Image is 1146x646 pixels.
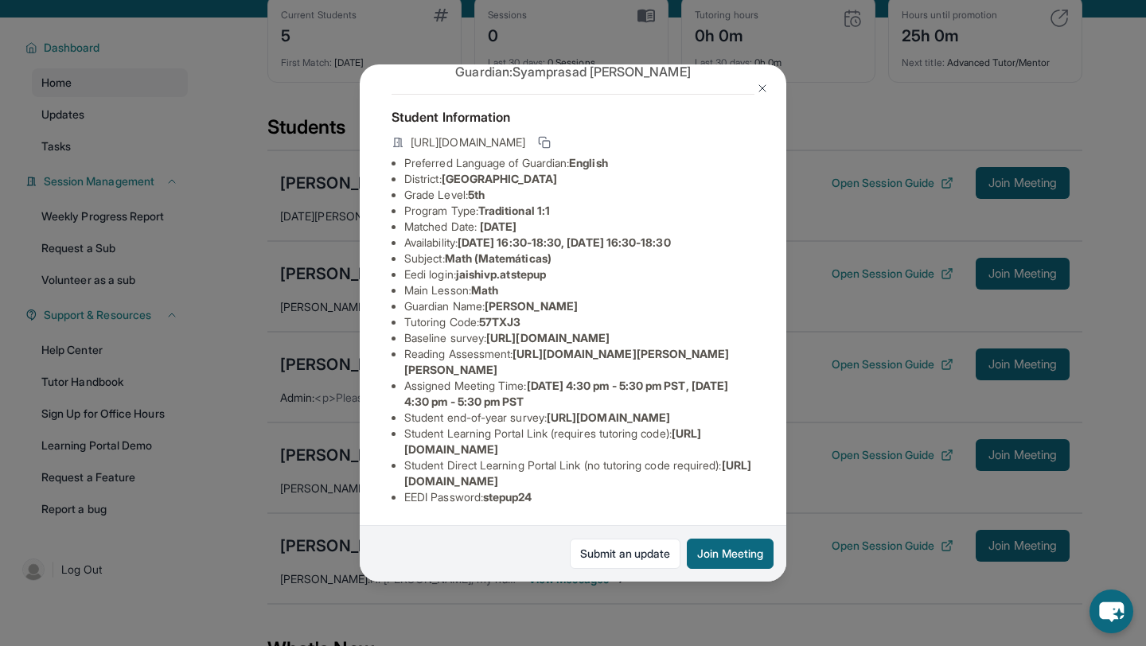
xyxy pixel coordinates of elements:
button: Copy link [535,133,554,152]
span: stepup24 [483,490,532,504]
li: Guardian Name : [404,298,754,314]
span: [DATE] 16:30-18:30, [DATE] 16:30-18:30 [458,235,671,249]
li: EEDI Password : [404,489,754,505]
span: [URL][DOMAIN_NAME] [411,134,525,150]
span: English [569,156,608,169]
span: 5th [468,188,485,201]
li: Matched Date: [404,219,754,235]
span: Math [471,283,498,297]
span: [URL][DOMAIN_NAME] [486,331,610,344]
span: jaishivp.atstepup [456,267,546,281]
li: Subject : [404,251,754,267]
h4: Student Information [392,107,754,126]
img: Close Icon [756,82,769,95]
span: Math (Matemáticas) [445,251,552,265]
li: Baseline survey : [404,330,754,346]
span: [DATE] [480,220,516,233]
span: [PERSON_NAME] [485,299,578,313]
button: Join Meeting [687,539,774,569]
a: Submit an update [570,539,680,569]
li: Student end-of-year survey : [404,410,754,426]
span: [GEOGRAPHIC_DATA] [442,172,557,185]
li: Tutoring Code : [404,314,754,330]
li: Reading Assessment : [404,346,754,378]
li: Assigned Meeting Time : [404,378,754,410]
span: [URL][DOMAIN_NAME][PERSON_NAME][PERSON_NAME] [404,347,730,376]
li: Main Lesson : [404,282,754,298]
li: Preferred Language of Guardian: [404,155,754,171]
li: Eedi login : [404,267,754,282]
li: District: [404,171,754,187]
span: 57TXJ3 [479,315,520,329]
button: chat-button [1089,590,1133,633]
li: Student Learning Portal Link (requires tutoring code) : [404,426,754,457]
li: Student Direct Learning Portal Link (no tutoring code required) : [404,457,754,489]
span: Traditional 1:1 [478,204,550,217]
li: Grade Level: [404,187,754,203]
span: [URL][DOMAIN_NAME] [547,411,670,424]
li: Program Type: [404,203,754,219]
p: Guardian: Syamprasad [PERSON_NAME] [392,62,754,81]
span: [DATE] 4:30 pm - 5:30 pm PST, [DATE] 4:30 pm - 5:30 pm PST [404,379,728,408]
li: Availability: [404,235,754,251]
